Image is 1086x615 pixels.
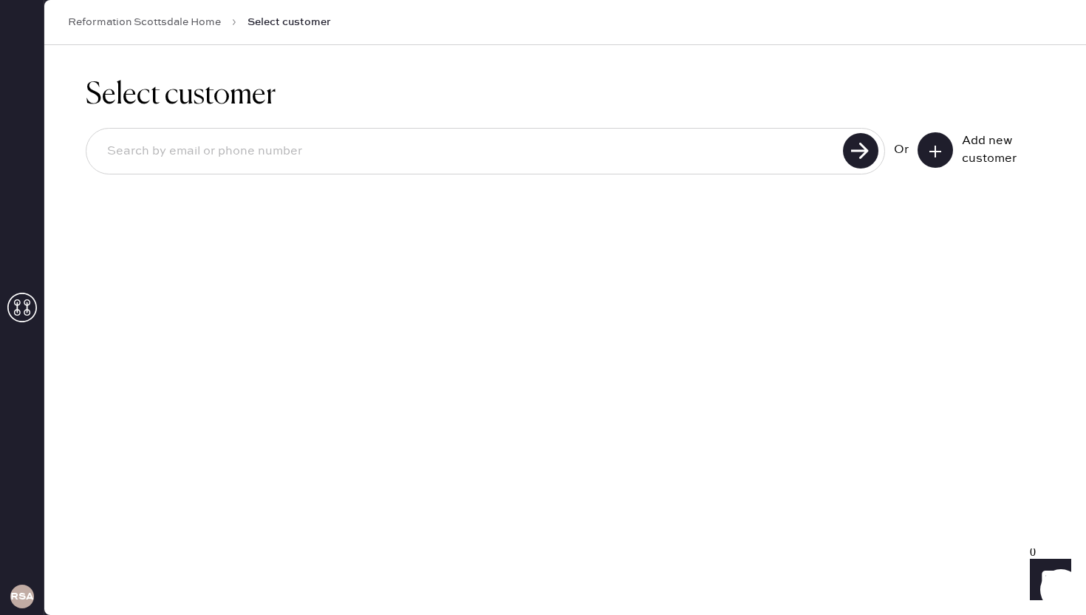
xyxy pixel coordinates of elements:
div: Or [894,141,909,159]
input: Search by email or phone number [95,135,839,169]
span: Select customer [247,15,331,30]
iframe: Front Chat [1016,548,1079,612]
h3: RSA [10,591,34,602]
div: Add new customer [962,132,1036,168]
h1: Select customer [86,78,1045,113]
a: Reformation Scottsdale Home [68,15,221,30]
